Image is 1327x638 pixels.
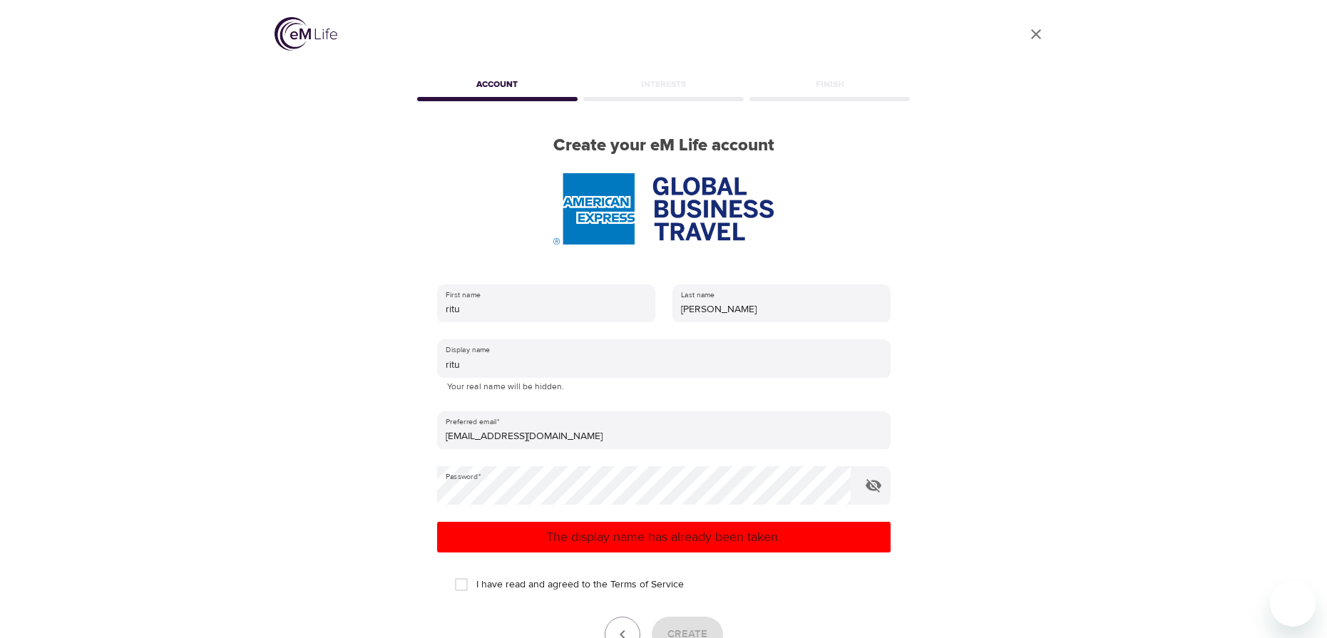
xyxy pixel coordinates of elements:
[1019,17,1053,51] a: close
[553,173,773,245] img: AmEx%20GBT%20logo.png
[275,17,337,51] img: logo
[610,577,684,592] a: Terms of Service
[1270,581,1316,627] iframe: Button to launch messaging window
[476,577,684,592] span: I have read and agreed to the
[443,528,885,547] p: The display name has already been taken.
[447,380,881,394] p: Your real name will be hidden.
[414,135,913,156] h2: Create your eM Life account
